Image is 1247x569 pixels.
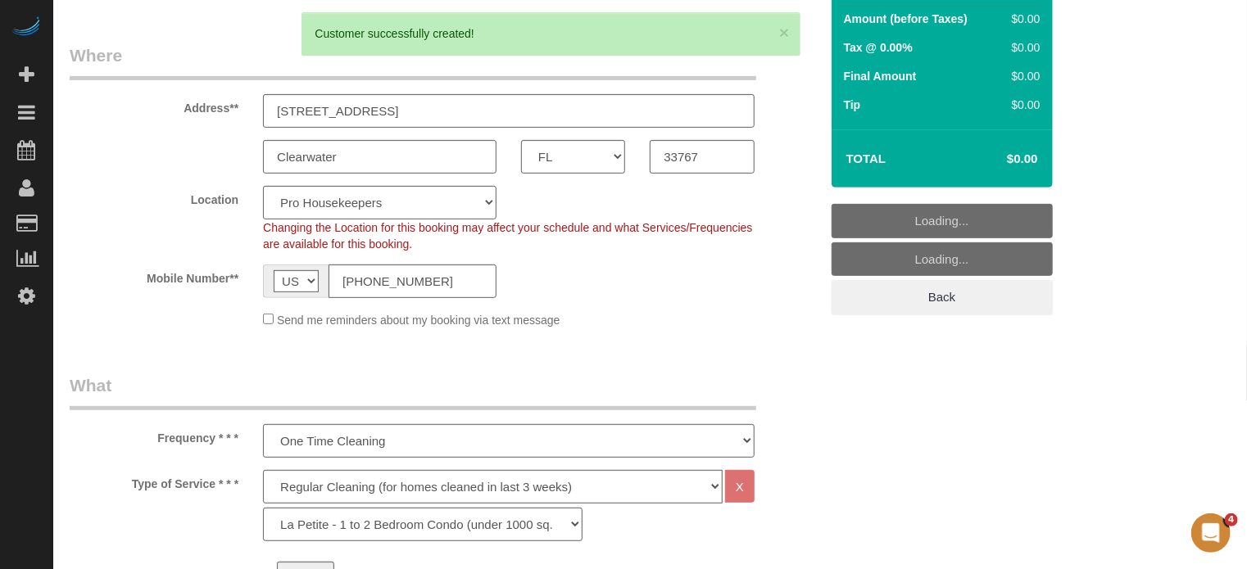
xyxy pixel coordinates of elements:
label: Location [57,186,251,208]
span: Send me reminders about my booking via text message [277,314,560,327]
button: × [779,24,789,41]
label: Frequency * * * [57,424,251,446]
legend: What [70,373,756,410]
div: $0.00 [997,97,1041,113]
label: Type of Service * * * [57,470,251,492]
a: Back [832,280,1053,314]
strong: Total [846,151,887,165]
h4: $0.00 [958,152,1037,166]
legend: Where [70,43,756,80]
div: $0.00 [997,39,1041,56]
label: Amount (before Taxes) [844,11,968,27]
span: 4 [1225,513,1238,526]
label: Tax @ 0.00% [844,39,913,56]
label: Mobile Number** [57,264,251,287]
input: Zip Code** [650,140,754,174]
div: $0.00 [997,68,1041,84]
img: Automaid Logo [10,16,43,39]
label: Final Amount [844,68,917,84]
iframe: Intercom live chat [1191,513,1231,553]
div: Customer successfully created! [315,25,787,42]
span: Changing the Location for this booking may affect your schedule and what Services/Frequencies are... [263,221,752,251]
div: $0.00 [997,11,1041,27]
label: Tip [844,97,861,113]
input: Mobile Number** [329,264,497,298]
